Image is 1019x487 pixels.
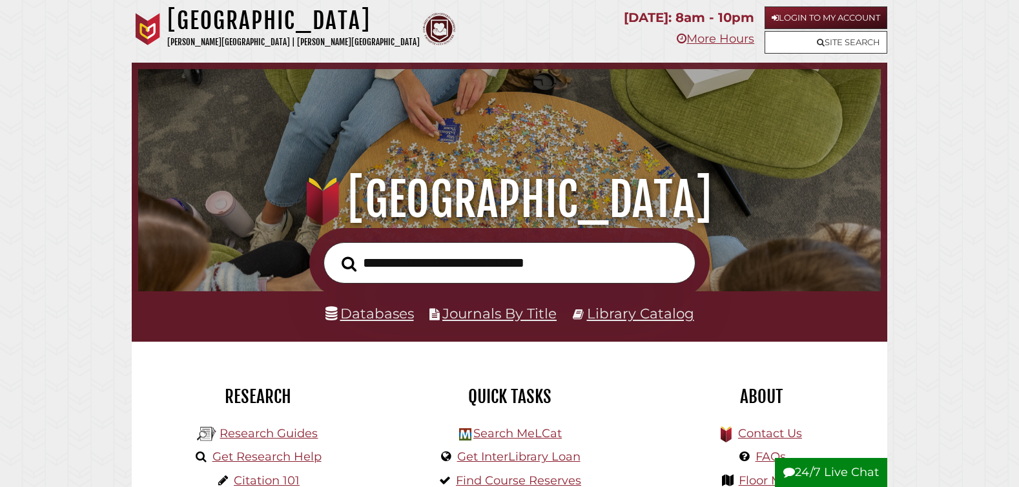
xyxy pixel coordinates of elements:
a: FAQs [756,450,786,464]
a: Get Research Help [212,450,322,464]
a: Site Search [765,31,887,54]
h2: Research [141,386,374,408]
a: Get InterLibrary Loan [457,450,581,464]
a: Library Catalog [587,305,694,322]
img: Calvin University [132,13,164,45]
a: Research Guides [220,426,318,440]
img: Hekman Library Logo [459,428,471,440]
a: Databases [325,305,414,322]
a: More Hours [677,32,754,46]
img: Calvin Theological Seminary [423,13,455,45]
img: Hekman Library Logo [197,424,216,444]
h2: Quick Tasks [393,386,626,408]
i: Search [342,256,356,272]
h1: [GEOGRAPHIC_DATA] [154,171,866,228]
button: Search [335,253,363,276]
a: Journals By Title [442,305,557,322]
p: [PERSON_NAME][GEOGRAPHIC_DATA] | [PERSON_NAME][GEOGRAPHIC_DATA] [167,35,420,50]
p: [DATE]: 8am - 10pm [624,6,754,29]
a: Login to My Account [765,6,887,29]
a: Contact Us [738,426,802,440]
a: Search MeLCat [473,426,562,440]
h2: About [645,386,878,408]
h1: [GEOGRAPHIC_DATA] [167,6,420,35]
